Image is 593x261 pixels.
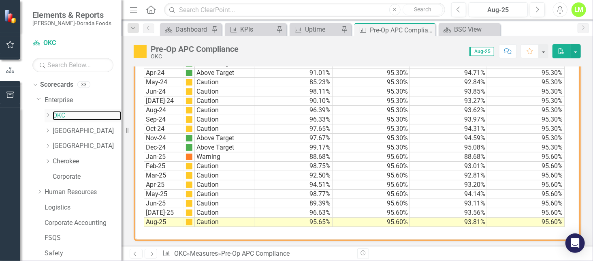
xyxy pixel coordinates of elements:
[333,78,410,87] td: 95.30%
[487,96,565,106] td: 95.30%
[144,87,184,96] td: Jun-24
[333,96,410,106] td: 95.30%
[53,126,122,136] a: [GEOGRAPHIC_DATA]
[255,199,333,208] td: 89.39%
[45,188,122,197] a: Human Resources
[487,78,565,87] td: 95.30%
[333,199,410,208] td: 95.60%
[186,182,192,188] img: yigdQp4JAAAAH0lEQVRoge3BgQAAAADDoPlTX+EAVQEAAAAAAAAA8BohbAABVJpSrwAAAABJRU5ErkJggg==
[195,115,255,124] td: Caution
[186,116,192,123] img: yigdQp4JAAAAH0lEQVRoge3BgQAAAADDoPlTX+EAVQEAAAAAAAAA8BohbAABVJpSrwAAAABJRU5ErkJggg==
[195,171,255,180] td: Caution
[195,218,255,227] td: Caution
[144,162,184,171] td: Feb-25
[32,39,113,48] a: OKC
[186,79,192,86] img: yigdQp4JAAAAH0lEQVRoge3BgQAAAADDoPlTX+EAVQEAAAAAAAAA8BohbAABVJpSrwAAAABJRU5ErkJggg==
[144,96,184,106] td: [DATE]-24
[151,53,239,60] div: OKC
[487,124,565,134] td: 95.30%
[487,162,565,171] td: 95.60%
[333,143,410,152] td: 95.30%
[195,68,255,78] td: Above Target
[144,134,184,143] td: Nov-24
[410,218,487,227] td: 93.81%
[333,180,410,190] td: 95.60%
[45,218,122,228] a: Corporate Accounting
[195,96,255,106] td: Caution
[186,88,192,95] img: yigdQp4JAAAAH0lEQVRoge3BgQAAAADDoPlTX+EAVQEAAAAAAAAA8BohbAABVJpSrwAAAABJRU5ErkJggg==
[410,106,487,115] td: 93.62%
[333,190,410,199] td: 95.60%
[487,134,565,143] td: 95.30%
[255,96,333,106] td: 90.10%
[255,162,333,171] td: 98.75%
[410,180,487,190] td: 93.20%
[410,96,487,106] td: 93.27%
[53,157,122,166] a: Cherokee
[186,191,192,197] img: yigdQp4JAAAAH0lEQVRoge3BgQAAAADDoPlTX+EAVQEAAAAAAAAA8BohbAABVJpSrwAAAABJRU5ErkJggg==
[186,70,192,76] img: png;base64,iVBORw0KGgoAAAANSUhEUgAAAFwAAABcCAMAAADUMSJqAAAAA1BMVEVNr1CdzNKbAAAAH0lEQVRoge3BgQAAAA...
[144,190,184,199] td: May-25
[487,199,565,208] td: 95.60%
[487,208,565,218] td: 95.60%
[53,111,122,120] a: OKC
[305,24,339,34] div: Uptime
[255,218,333,227] td: 95.65%
[487,218,565,227] td: 95.60%
[227,24,274,34] a: KPIs
[174,250,187,257] a: OKC
[144,78,184,87] td: May-24
[414,6,431,13] span: Search
[144,218,184,227] td: Aug-25
[333,115,410,124] td: 95.30%
[53,141,122,151] a: [GEOGRAPHIC_DATA]
[255,143,333,152] td: 99.17%
[333,68,410,78] td: 95.30%
[370,25,433,35] div: Pre-Op APC Compliance
[469,47,494,56] span: Aug-25
[144,115,184,124] td: Sep-24
[195,106,255,115] td: Caution
[255,190,333,199] td: 98.77%
[186,126,192,132] img: yigdQp4JAAAAH0lEQVRoge3BgQAAAADDoPlTX+EAVQEAAAAAAAAA8BohbAABVJpSrwAAAABJRU5ErkJggg==
[403,4,443,15] button: Search
[333,171,410,180] td: 95.60%
[333,208,410,218] td: 95.60%
[151,45,239,53] div: Pre-Op APC Compliance
[565,233,585,253] div: Open Intercom Messenger
[144,152,184,162] td: Jan-25
[45,233,122,243] a: FSQS
[487,171,565,180] td: 95.60%
[186,219,192,225] img: yigdQp4JAAAAH0lEQVRoge3BgQAAAADDoPlTX+EAVQEAAAAAAAAA8BohbAABVJpSrwAAAABJRU5ErkJggg==
[469,2,528,17] button: Aug-25
[333,106,410,115] td: 95.30%
[32,20,111,26] small: [PERSON_NAME]-Dorada Foods
[186,154,192,160] img: fScmebvnAAAAH0lEQVRoge3BgQAAAADDoPlTX+EAVQEAAAAAAAAA8BohbAABVJpSrwAAAABJRU5ErkJggg==
[195,199,255,208] td: Caution
[186,200,192,207] img: yigdQp4JAAAAH0lEQVRoge3BgQAAAADDoPlTX+EAVQEAAAAAAAAA8BohbAABVJpSrwAAAABJRU5ErkJggg==
[144,143,184,152] td: Dec-24
[40,80,73,90] a: Scorecards
[186,163,192,169] img: yigdQp4JAAAAH0lEQVRoge3BgQAAAADDoPlTX+EAVQEAAAAAAAAA8BohbAABVJpSrwAAAABJRU5ErkJggg==
[410,124,487,134] td: 94.31%
[164,3,445,17] input: Search ClearPoint...
[410,208,487,218] td: 93.56%
[487,180,565,190] td: 95.60%
[186,210,192,216] img: yigdQp4JAAAAH0lEQVRoge3BgQAAAADDoPlTX+EAVQEAAAAAAAAA8BohbAABVJpSrwAAAABJRU5ErkJggg==
[255,180,333,190] td: 94.51%
[487,143,565,152] td: 95.30%
[487,190,565,199] td: 95.60%
[195,87,255,96] td: Caution
[487,106,565,115] td: 95.30%
[441,24,498,34] a: BSC View
[410,115,487,124] td: 93.97%
[572,2,586,17] button: LM
[186,172,192,179] img: yigdQp4JAAAAH0lEQVRoge3BgQAAAADDoPlTX+EAVQEAAAAAAAAA8BohbAABVJpSrwAAAABJRU5ErkJggg==
[53,172,122,182] a: Corporate
[410,87,487,96] td: 93.85%
[190,250,218,257] a: Measures
[410,78,487,87] td: 92.84%
[32,58,113,72] input: Search Below...
[255,106,333,115] td: 96.39%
